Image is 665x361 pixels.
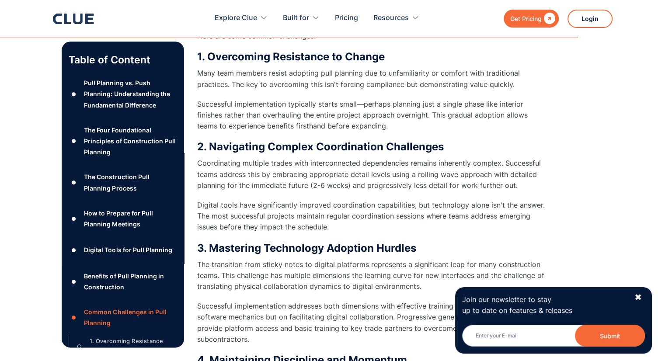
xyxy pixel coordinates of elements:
div: Pull Planning vs. Push Planning: Understanding the Fundamental Difference [84,77,177,111]
p: Digital tools have significantly improved coordination capabilities, but technology alone isn't t... [197,200,547,233]
div: Get Pricing [510,13,542,24]
h3: 3. Mastering Technology Adoption Hurdles [197,242,547,255]
p: The transition from sticky notes to digital platforms represents a significant leap for many cons... [197,259,547,292]
div: The Construction Pull Planning Process [84,171,177,193]
h3: 2. Navigating Complex Coordination Challenges [197,140,547,153]
a: Get Pricing [504,10,559,28]
div: Resources [373,4,419,32]
div: ● [69,87,79,101]
a: Pricing [335,4,358,32]
input: Enter your E-mail [462,325,645,347]
a: ●The Construction Pull Planning Process [69,171,177,193]
p: Successful implementation addresses both dimensions with effective training focused not just on s... [197,301,547,345]
p: Coordinating multiple trades with interconnected dependencies remains inherently complex. Success... [197,158,547,191]
a: ●The Four Foundational Principles of Construction Pull Planning [69,125,177,158]
p: Many team members resist adopting pull planning due to unfamiliarity or comfort with traditional ... [197,68,547,90]
div: 1. Overcoming Resistance to Change [90,336,170,358]
div: ✖ [634,292,642,303]
div: ○ [74,340,85,353]
div: ● [69,135,79,148]
div: Benefits of Pull Planning in Construction [84,271,177,292]
div: ● [69,176,79,189]
h3: 1. Overcoming Resistance to Change [197,50,547,63]
div: How to Prepare for Pull Planning Meetings [84,208,177,229]
div: Built for [283,4,320,32]
div: The Four Foundational Principles of Construction Pull Planning [84,125,177,158]
a: ●Benefits of Pull Planning in Construction [69,271,177,292]
button: Submit [575,325,645,347]
a: ○1. Overcoming Resistance to Change [74,336,171,358]
p: Join our newsletter to stay up to date on features & releases [462,294,627,316]
p: Table of Content [69,53,177,67]
a: ●Digital Tools for Pull Planning [69,243,177,257]
a: Login [568,10,613,28]
a: ●Pull Planning vs. Push Planning: Understanding the Fundamental Difference [69,77,177,111]
p: Successful implementation typically starts small—perhaps planning just a single phase like interi... [197,99,547,132]
div: ● [69,212,79,225]
div: Digital Tools for Pull Planning [84,244,172,255]
div: ● [69,311,79,324]
div: Explore Clue [215,4,257,32]
div:  [542,13,555,24]
div: ● [69,243,79,257]
div: Resources [373,4,409,32]
div: Explore Clue [215,4,268,32]
div: ● [69,275,79,288]
a: ●Common Challenges in Pull Planning [69,306,177,328]
div: Built for [283,4,309,32]
a: ●How to Prepare for Pull Planning Meetings [69,208,177,229]
div: Common Challenges in Pull Planning [84,306,177,328]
